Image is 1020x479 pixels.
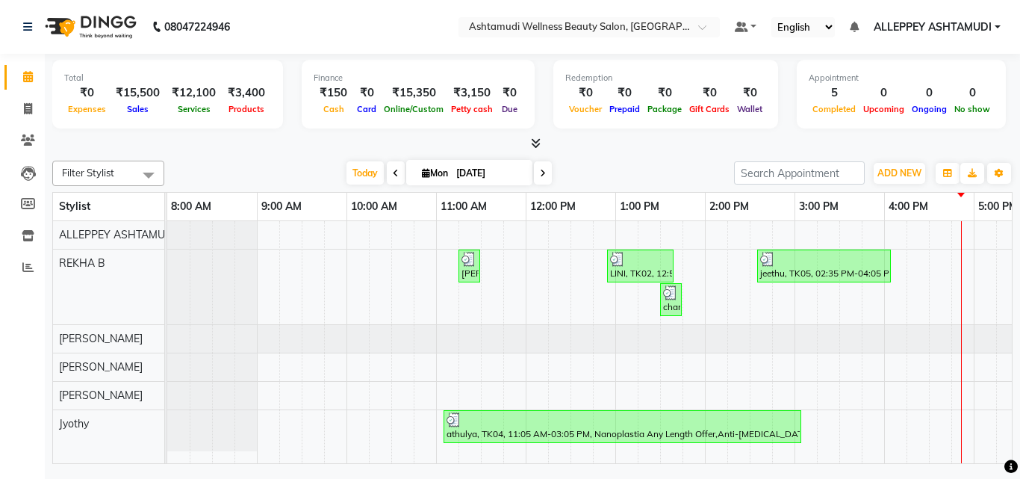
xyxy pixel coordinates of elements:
div: athulya, TK04, 11:05 AM-03:05 PM, Nanoplastia Any Length Offer,Anti-[MEDICAL_DATA] Treatment With... [445,412,800,441]
span: Package [644,104,685,114]
span: Sales [123,104,152,114]
span: Due [498,104,521,114]
span: Stylist [59,200,90,213]
div: ₹0 [685,84,733,102]
div: ₹3,400 [222,84,271,102]
span: [PERSON_NAME] [59,332,143,345]
div: 5 [809,84,859,102]
span: ALLEPPEY ASHTAMUDI [874,19,992,35]
a: 1:00 PM [616,196,663,217]
span: Expenses [64,104,110,114]
a: 9:00 AM [258,196,305,217]
a: 4:00 PM [885,196,932,217]
span: Prepaid [606,104,644,114]
a: 2:00 PM [706,196,753,217]
div: ₹15,500 [110,84,166,102]
div: 0 [951,84,994,102]
div: LINI, TK02, 12:55 PM-01:40 PM, Normal Hair Cut,Eyebrows Threading [609,252,672,280]
a: 3:00 PM [795,196,842,217]
span: [PERSON_NAME] [59,360,143,374]
div: ₹0 [565,84,606,102]
span: ALLEPPEY ASHTAMUDI [59,228,175,241]
span: No show [951,104,994,114]
div: ₹3,150 [447,84,497,102]
div: ₹0 [353,84,380,102]
div: ₹0 [644,84,685,102]
a: 10:00 AM [347,196,401,217]
span: Wallet [733,104,766,114]
div: ₹150 [314,84,353,102]
div: Redemption [565,72,766,84]
a: 12:00 PM [526,196,579,217]
span: [PERSON_NAME] [59,389,143,402]
input: 2025-09-01 [452,162,526,185]
span: Online/Custom [380,104,447,114]
button: ADD NEW [874,163,925,184]
span: Gift Cards [685,104,733,114]
a: 11:00 AM [437,196,491,217]
div: ₹0 [64,84,110,102]
span: Today [346,161,384,185]
span: Voucher [565,104,606,114]
div: ₹12,100 [166,84,222,102]
span: Card [353,104,380,114]
div: ₹15,350 [380,84,447,102]
span: REKHA B [59,256,105,270]
span: Jyothy [59,417,89,430]
div: ₹0 [497,84,523,102]
input: Search Appointment [734,161,865,185]
div: Finance [314,72,523,84]
span: Mon [418,167,452,179]
a: 8:00 AM [167,196,215,217]
span: Cash [320,104,348,114]
span: Completed [809,104,859,114]
div: ₹0 [606,84,644,102]
div: jeethu, TK05, 02:35 PM-04:05 PM, Makeup,Blow Dry Setting [759,252,889,280]
div: Appointment [809,72,994,84]
span: Products [225,104,268,114]
b: 08047224946 [164,6,230,48]
div: Total [64,72,271,84]
span: Services [174,104,214,114]
div: ₹0 [733,84,766,102]
span: Ongoing [908,104,951,114]
div: 0 [859,84,908,102]
div: [PERSON_NAME], TK01, 11:15 AM-11:30 AM, Eyebrows Threading [460,252,479,280]
img: logo [38,6,140,48]
span: Petty cash [447,104,497,114]
span: Upcoming [859,104,908,114]
div: 0 [908,84,951,102]
span: ADD NEW [877,167,921,179]
span: Filter Stylist [62,167,114,179]
div: chandini, TK03, 01:30 PM-01:45 PM, Eyebrows Threading [662,285,680,314]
